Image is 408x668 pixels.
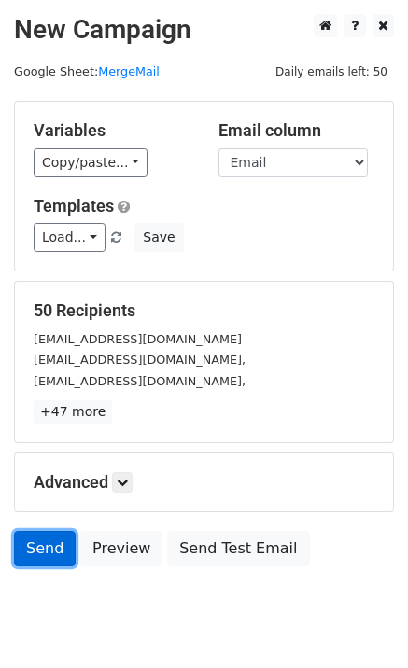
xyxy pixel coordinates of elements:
a: Copy/paste... [34,148,148,177]
h5: Email column [218,120,375,141]
span: Daily emails left: 50 [269,62,394,82]
small: Google Sheet: [14,64,160,78]
a: MergeMail [98,64,160,78]
h5: Advanced [34,472,374,493]
h2: New Campaign [14,14,394,46]
small: [EMAIL_ADDRESS][DOMAIN_NAME] [34,332,242,346]
a: Preview [80,531,162,566]
a: +47 more [34,400,112,424]
h5: Variables [34,120,190,141]
a: Templates [34,196,114,216]
a: Daily emails left: 50 [269,64,394,78]
button: Save [134,223,183,252]
h5: 50 Recipients [34,300,374,321]
small: [EMAIL_ADDRESS][DOMAIN_NAME], [34,374,246,388]
small: [EMAIL_ADDRESS][DOMAIN_NAME], [34,353,246,367]
iframe: Chat Widget [315,578,408,668]
a: Send Test Email [167,531,309,566]
a: Load... [34,223,106,252]
a: Send [14,531,76,566]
